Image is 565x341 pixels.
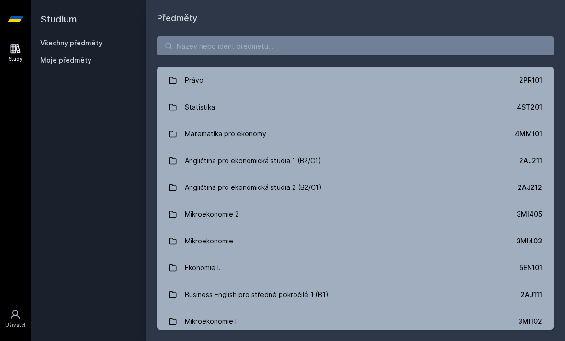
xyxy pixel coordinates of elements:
[40,55,91,65] span: Moje předměty
[157,281,554,308] a: Business English pro středně pokročilé 1 (B1) 2AJ111
[2,304,29,333] a: Uživatel
[516,236,542,246] div: 3MI403
[40,39,102,47] a: Všechny předměty
[157,121,554,147] a: Matematika pro ekonomy 4MM101
[519,156,542,165] div: 2AJ211
[185,151,321,170] div: Angličtina pro ekonomická studia 1 (B2/C1)
[157,228,554,254] a: Mikroekonomie 3MI403
[157,67,554,94] a: Právo 2PR101
[185,98,215,117] div: Statistika
[185,178,322,197] div: Angličtina pro ekonomická studia 2 (B2/C1)
[185,285,328,304] div: Business English pro středně pokročilé 1 (B1)
[185,205,239,224] div: Mikroekonomie 2
[157,11,554,25] h1: Předměty
[517,209,542,219] div: 3MI405
[185,312,237,331] div: Mikroekonomie I
[185,231,233,251] div: Mikroekonomie
[157,174,554,201] a: Angličtina pro ekonomická studia 2 (B2/C1) 2AJ212
[517,102,542,112] div: 4ST201
[519,76,542,85] div: 2PR101
[185,258,221,277] div: Ekonomie I.
[518,317,542,326] div: 3MI102
[157,147,554,174] a: Angličtina pro ekonomická studia 1 (B2/C1) 2AJ211
[157,308,554,335] a: Mikroekonomie I 3MI102
[157,201,554,228] a: Mikroekonomie 2 3MI405
[157,36,554,55] input: Název nebo ident předmětu…
[157,254,554,281] a: Ekonomie I. 5EN101
[520,263,542,273] div: 5EN101
[515,129,542,139] div: 4MM101
[518,183,542,192] div: 2AJ212
[5,321,25,329] div: Uživatel
[157,94,554,121] a: Statistika 4ST201
[185,71,203,90] div: Právo
[2,38,29,67] a: Study
[9,55,23,63] div: Study
[185,124,266,143] div: Matematika pro ekonomy
[520,290,542,299] div: 2AJ111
